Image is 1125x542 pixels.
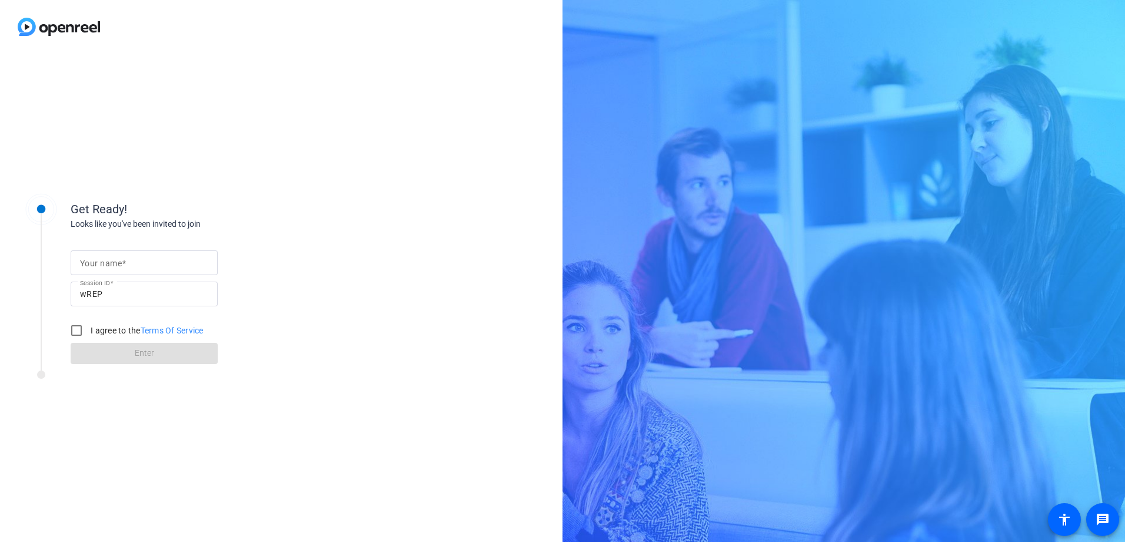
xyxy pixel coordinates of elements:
a: Terms Of Service [141,326,204,335]
div: Looks like you've been invited to join [71,218,306,230]
label: I agree to the [88,325,204,336]
mat-label: Session ID [80,279,110,286]
div: Get Ready! [71,200,306,218]
mat-icon: message [1096,513,1110,527]
mat-label: Your name [80,259,122,268]
mat-icon: accessibility [1057,513,1071,527]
